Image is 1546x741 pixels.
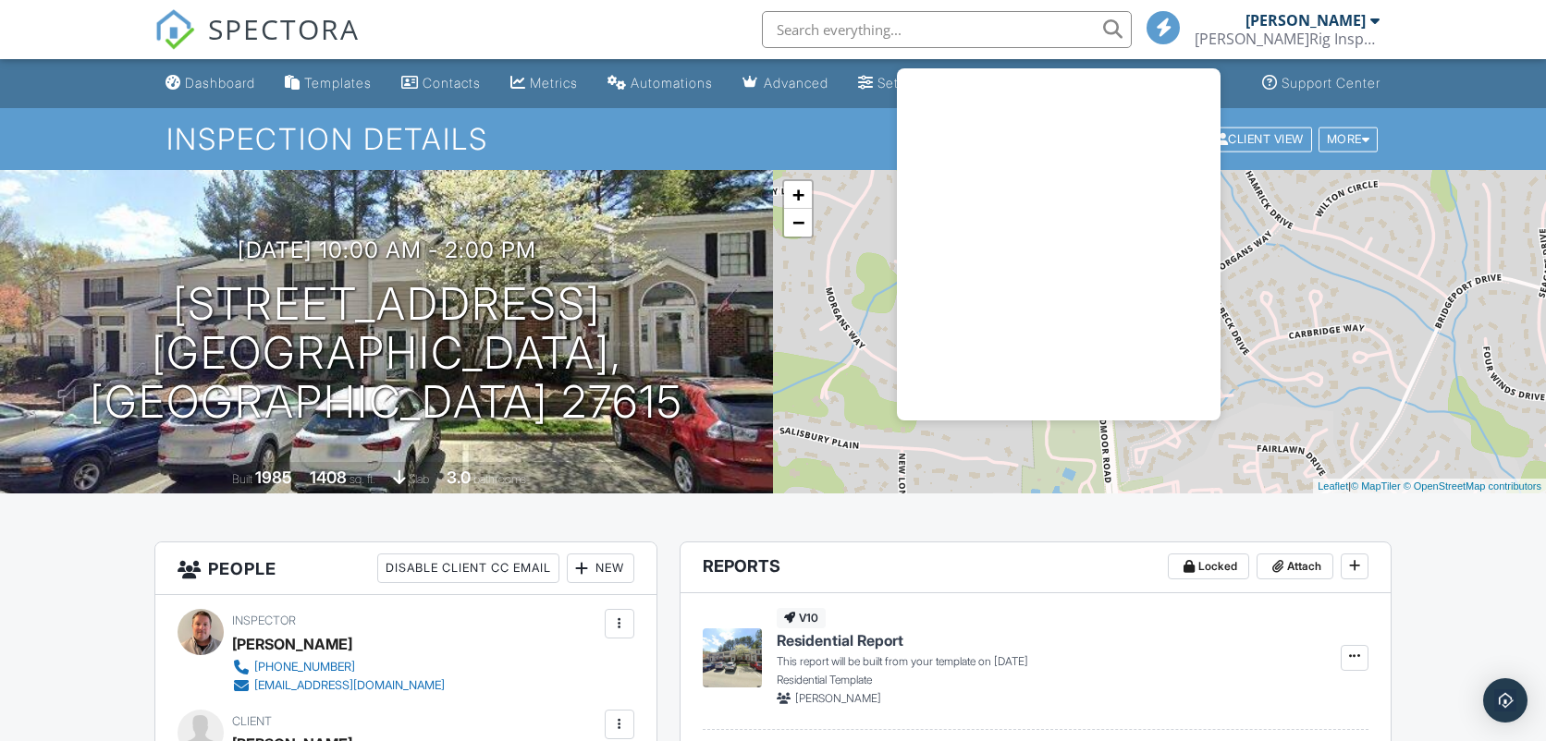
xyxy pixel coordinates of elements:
span: bathrooms [473,472,526,486]
div: New [567,553,634,583]
div: Automations [631,75,713,91]
a: Support Center [1255,67,1388,101]
div: Metrics [530,75,578,91]
span: Built [232,472,252,486]
div: | [1313,479,1546,494]
div: Advanced [764,75,828,91]
h3: People [155,542,656,595]
span: slab [409,472,429,486]
a: Dashboard [158,67,263,101]
img: The Best Home Inspection Software - Spectora [154,9,195,50]
a: Metrics [503,67,585,101]
span: SPECTORA [208,9,360,48]
a: Contacts [394,67,488,101]
a: SPECTORA [154,25,360,64]
a: © MapTiler [1351,480,1401,492]
a: Settings [851,67,939,101]
h3: [DATE] 10:00 am - 2:00 pm [238,237,536,262]
div: 3.0 [447,468,471,487]
div: [PHONE_NUMBER] [254,660,355,674]
div: [PERSON_NAME] [1245,11,1366,30]
h1: Inspection Details [166,123,1380,155]
a: Advanced [735,67,836,101]
span: sq. ft. [350,472,375,486]
div: Contacts [423,75,481,91]
a: Leaflet [1318,480,1348,492]
a: Automations (Basic) [600,67,720,101]
a: Templates [277,67,379,101]
div: 1408 [310,468,347,487]
span: Client [232,714,272,728]
div: [PERSON_NAME] [232,630,352,658]
div: J.Rig Inspections, LLC [1195,30,1380,48]
div: Dashboard [185,75,255,91]
div: Disable Client CC Email [377,553,559,583]
h1: [STREET_ADDRESS] [GEOGRAPHIC_DATA], [GEOGRAPHIC_DATA] 27615 [30,280,743,426]
a: Client View [1208,131,1317,145]
div: Client View [1209,127,1312,152]
a: [PHONE_NUMBER] [232,658,445,676]
a: [EMAIL_ADDRESS][DOMAIN_NAME] [232,676,445,695]
span: Inspector [232,613,296,627]
div: Support Center [1282,75,1380,91]
a: Zoom in [784,181,812,209]
div: More [1319,127,1379,152]
div: Templates [304,75,372,91]
div: Open Intercom Messenger [1483,678,1528,723]
a: Zoom out [784,209,812,237]
div: 1985 [255,468,292,487]
input: Search everything... [762,11,1132,48]
div: Settings [877,75,931,91]
div: [EMAIL_ADDRESS][DOMAIN_NAME] [254,678,445,693]
a: © OpenStreetMap contributors [1404,480,1541,492]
